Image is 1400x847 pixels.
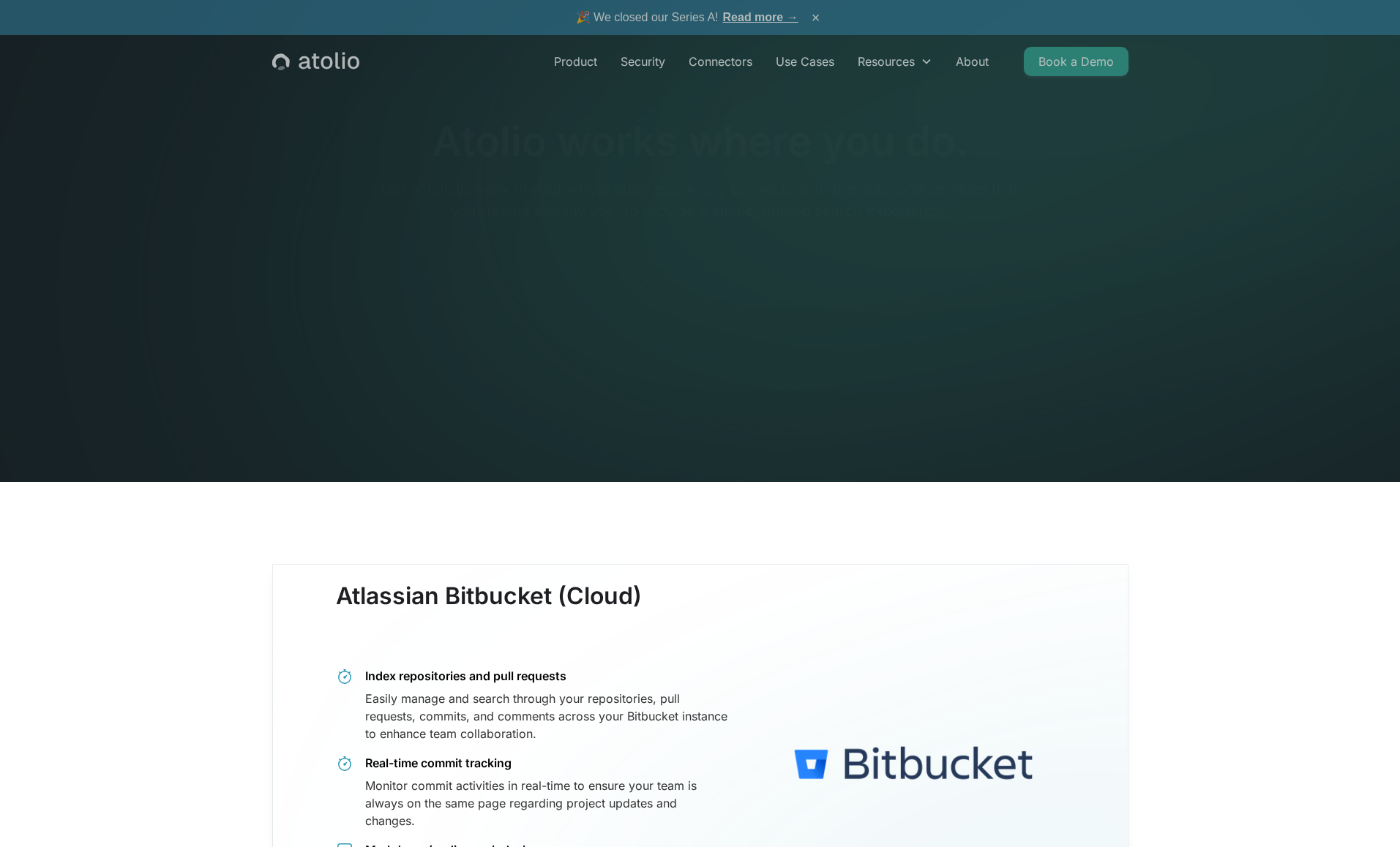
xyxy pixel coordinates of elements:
h1: Atolio works where you do. [371,117,1030,166]
div: Real-time commit tracking [365,755,729,771]
a: About [944,47,1000,76]
div: Monitor commit activities in real-time to ensure your team is always on the same page regarding p... [365,777,729,829]
a: Product [542,47,609,76]
a: Book a Demo [1024,47,1128,76]
h3: Atlassian Bitbucket (Cloud) [336,582,642,639]
button: × [807,10,825,26]
a: Security [609,47,677,76]
a: Read more → [723,11,798,23]
div: Index repositories and pull requests [365,668,729,684]
span: 🎉 We closed our Series A! [576,9,798,26]
p: Get a holistic view of your whole business. Atolio connects with the apps and services that your ... [371,178,1030,222]
div: Resources [858,53,915,70]
a: Use Cases [764,47,846,76]
a: home [272,52,359,71]
div: Easily manage and search through your repositories, pull requests, commits, and comments across y... [365,690,729,742]
div: Resources [846,47,944,76]
a: Connectors [677,47,764,76]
